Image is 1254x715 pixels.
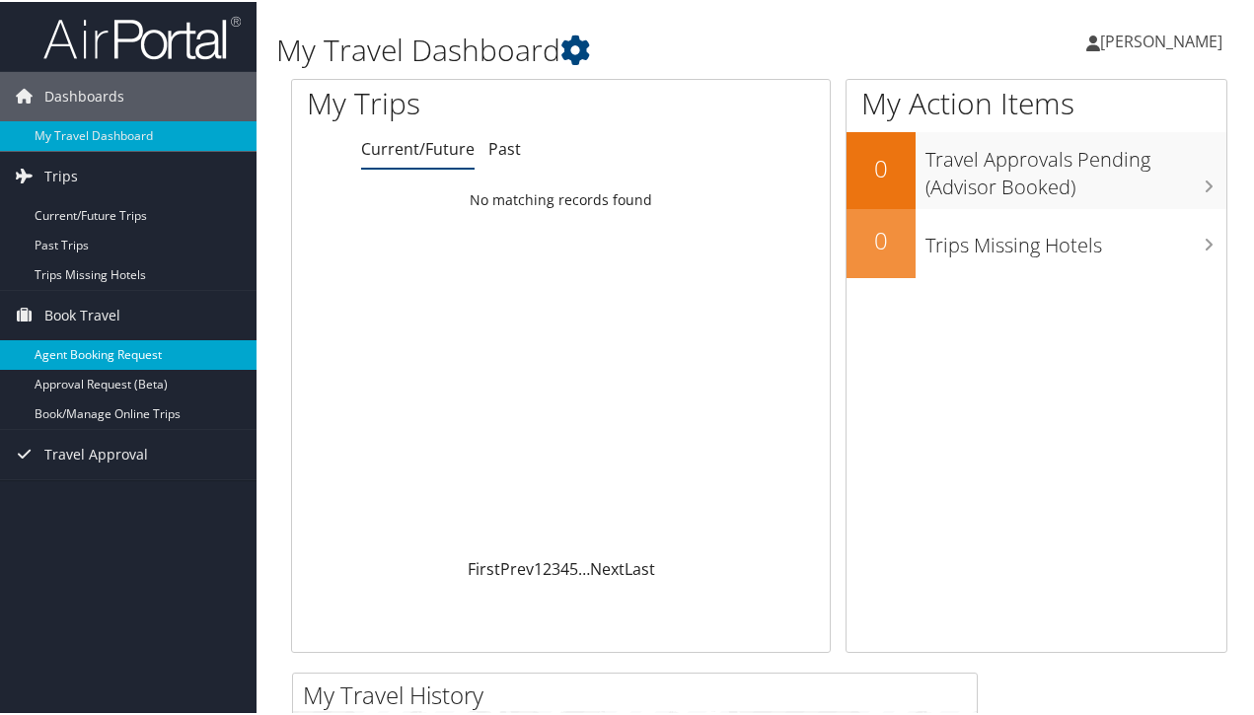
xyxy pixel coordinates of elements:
[625,556,655,578] a: Last
[1086,10,1242,69] a: [PERSON_NAME]
[925,220,1226,257] h3: Trips Missing Hotels
[44,150,78,199] span: Trips
[307,81,591,122] h1: My Trips
[560,556,569,578] a: 4
[543,556,552,578] a: 2
[44,289,120,338] span: Book Travel
[468,556,500,578] a: First
[534,556,543,578] a: 1
[44,70,124,119] span: Dashboards
[552,556,560,578] a: 3
[847,222,916,255] h2: 0
[925,134,1226,199] h3: Travel Approvals Pending (Advisor Booked)
[847,150,916,183] h2: 0
[500,556,534,578] a: Prev
[847,81,1226,122] h1: My Action Items
[847,207,1226,276] a: 0Trips Missing Hotels
[569,556,578,578] a: 5
[361,136,475,158] a: Current/Future
[578,556,590,578] span: …
[292,180,830,216] td: No matching records found
[488,136,521,158] a: Past
[1100,29,1222,50] span: [PERSON_NAME]
[276,28,921,69] h1: My Travel Dashboard
[590,556,625,578] a: Next
[303,677,977,710] h2: My Travel History
[44,428,148,477] span: Travel Approval
[43,13,241,59] img: airportal-logo.png
[847,130,1226,206] a: 0Travel Approvals Pending (Advisor Booked)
